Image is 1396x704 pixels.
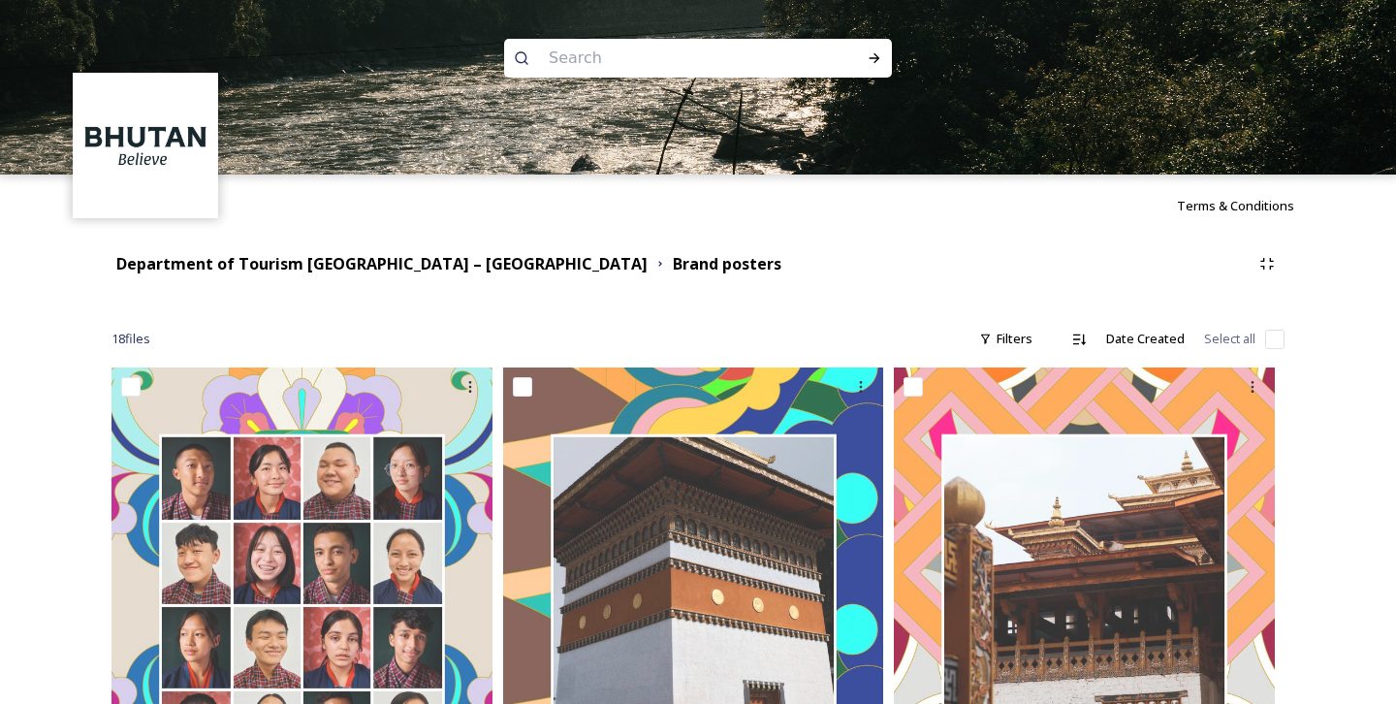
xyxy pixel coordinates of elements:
[539,37,805,80] input: Search
[76,76,216,216] img: BT_Logo_BB_Lockup_CMYK_High%2520Res.jpg
[111,330,150,348] span: 18 file s
[116,253,648,274] strong: Department of Tourism [GEOGRAPHIC_DATA] – [GEOGRAPHIC_DATA]
[969,320,1042,358] div: Filters
[1177,194,1323,217] a: Terms & Conditions
[1204,330,1255,348] span: Select all
[673,253,781,274] strong: Brand posters
[1177,197,1294,214] span: Terms & Conditions
[1096,320,1194,358] div: Date Created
